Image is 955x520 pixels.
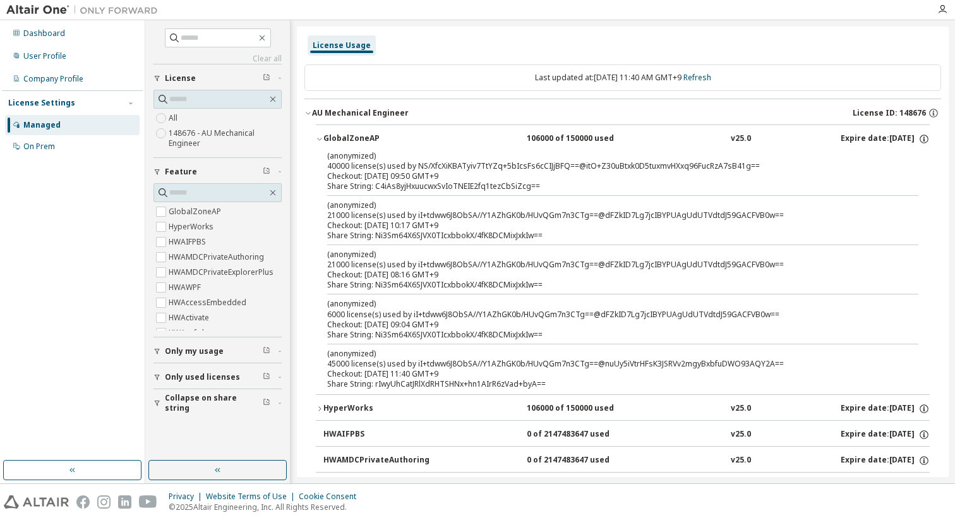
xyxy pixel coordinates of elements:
[263,73,270,83] span: Clear filter
[153,64,282,92] button: License
[6,4,164,16] img: Altair One
[327,249,888,260] p: (anonymized)
[169,325,209,341] label: HWAcufwh
[4,495,69,509] img: altair_logo.svg
[169,295,249,310] label: HWAccessEmbedded
[853,108,926,118] span: License ID: 148676
[527,403,640,414] div: 106000 of 150000 used
[165,393,263,413] span: Collapse on share string
[327,221,888,231] div: Checkout: [DATE] 10:17 GMT+9
[206,492,299,502] div: Website Terms of Use
[23,51,66,61] div: User Profile
[327,171,888,181] div: Checkout: [DATE] 09:50 GMT+9
[139,495,157,509] img: youtube.svg
[327,181,888,191] div: Share String: C4iAs8yjHxuucwxSvIoTNEIE2fq1tezCbSiZcg==
[527,133,640,145] div: 106000 of 150000 used
[304,99,941,127] button: AU Mechanical EngineerLicense ID: 148676
[153,54,282,64] a: Clear all
[169,502,364,512] p: © 2025 Altair Engineering, Inc. All Rights Reserved.
[327,348,888,369] div: 45000 license(s) used by iI+tdww6J8ObSA//Y1AZhGK0b/HUvQGm7n3CTg==@nuUy5iVtrHFsK3JSRVv2mgyBxbfuDWO...
[118,495,131,509] img: linkedin.svg
[169,280,203,295] label: HWAWPF
[327,200,888,221] div: 21000 license(s) used by iI+tdww6J8ObSA//Y1AZhGK0b/HUvQGm7n3CTg==@dFZkID7Lg7jcIBYPUAgUdUTVdtdJ59G...
[165,167,197,177] span: Feature
[165,346,224,356] span: Only my usage
[841,455,930,466] div: Expire date: [DATE]
[841,429,930,440] div: Expire date: [DATE]
[683,72,711,83] a: Refresh
[327,330,888,340] div: Share String: Ni3Sm64X6SJVX0TIcxbbokX/4fK8DCMixJxkIw==
[169,492,206,502] div: Privacy
[263,346,270,356] span: Clear filter
[323,133,437,145] div: GlobalZoneAP
[527,429,640,440] div: 0 of 2147483647 used
[327,200,888,210] p: (anonymized)
[153,389,282,417] button: Collapse on share string
[263,398,270,408] span: Clear filter
[327,249,888,270] div: 21000 license(s) used by iI+tdww6J8ObSA//Y1AZhGK0b/HUvQGm7n3CTg==@dFZkID7Lg7jcIBYPUAgUdUTVdtdJ59G...
[323,473,930,500] button: HWAMDCPrivateExplorerPlus0 of 2147483647 usedv25.0Expire date:[DATE]
[263,372,270,382] span: Clear filter
[327,150,888,171] div: 40000 license(s) used by NS/XfcXiKBATyiv7TtYZq+5bIcsFs6cCIJjBFQ==@itO+Z30uBtxk0D5tuxmvHXxq96FucRz...
[327,231,888,241] div: Share String: Ni3Sm64X6SJVX0TIcxbbokX/4fK8DCMixJxkIw==
[304,64,941,91] div: Last updated at: [DATE] 11:40 AM GMT+9
[323,447,930,475] button: HWAMDCPrivateAuthoring0 of 2147483647 usedv25.0Expire date:[DATE]
[731,403,751,414] div: v25.0
[323,421,930,449] button: HWAIFPBS0 of 2147483647 usedv25.0Expire date:[DATE]
[169,219,216,234] label: HyperWorks
[76,495,90,509] img: facebook.svg
[23,28,65,39] div: Dashboard
[169,234,208,250] label: HWAIFPBS
[323,403,437,414] div: HyperWorks
[731,133,751,145] div: v25.0
[23,120,61,130] div: Managed
[169,265,276,280] label: HWAMDCPrivateExplorerPlus
[165,73,196,83] span: License
[327,298,888,319] div: 6000 license(s) used by iI+tdww6J8ObSA//Y1AZhGK0b/HUvQGm7n3CTg==@dFZkID7Lg7jcIBYPUAgUdUTVdtdJ59GA...
[316,125,930,153] button: GlobalZoneAP106000 of 150000 usedv25.0Expire date:[DATE]
[527,455,640,466] div: 0 of 2147483647 used
[165,372,240,382] span: Only used licenses
[327,280,888,290] div: Share String: Ni3Sm64X6SJVX0TIcxbbokX/4fK8DCMixJxkIw==
[299,492,364,502] div: Cookie Consent
[841,133,930,145] div: Expire date: [DATE]
[169,111,180,126] label: All
[327,270,888,280] div: Checkout: [DATE] 08:16 GMT+9
[327,298,888,309] p: (anonymized)
[327,369,888,379] div: Checkout: [DATE] 11:40 GMT+9
[169,204,224,219] label: GlobalZoneAP
[8,98,75,108] div: License Settings
[153,363,282,391] button: Only used licenses
[23,74,83,84] div: Company Profile
[327,348,888,359] p: (anonymized)
[323,429,437,440] div: HWAIFPBS
[23,142,55,152] div: On Prem
[731,429,751,440] div: v25.0
[169,126,282,151] label: 148676 - AU Mechanical Engineer
[323,455,437,466] div: HWAMDCPrivateAuthoring
[153,158,282,186] button: Feature
[169,250,267,265] label: HWAMDCPrivateAuthoring
[313,40,371,51] div: License Usage
[263,167,270,177] span: Clear filter
[327,379,888,389] div: Share String: rIwyUhCatJRlXdRHTSHNx+hn1AIrR6zVad+byA==
[327,320,888,330] div: Checkout: [DATE] 09:04 GMT+9
[97,495,111,509] img: instagram.svg
[153,337,282,365] button: Only my usage
[316,395,930,423] button: HyperWorks106000 of 150000 usedv25.0Expire date:[DATE]
[312,108,409,118] div: AU Mechanical Engineer
[841,403,930,414] div: Expire date: [DATE]
[327,150,888,161] p: (anonymized)
[731,455,751,466] div: v25.0
[169,310,212,325] label: HWActivate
